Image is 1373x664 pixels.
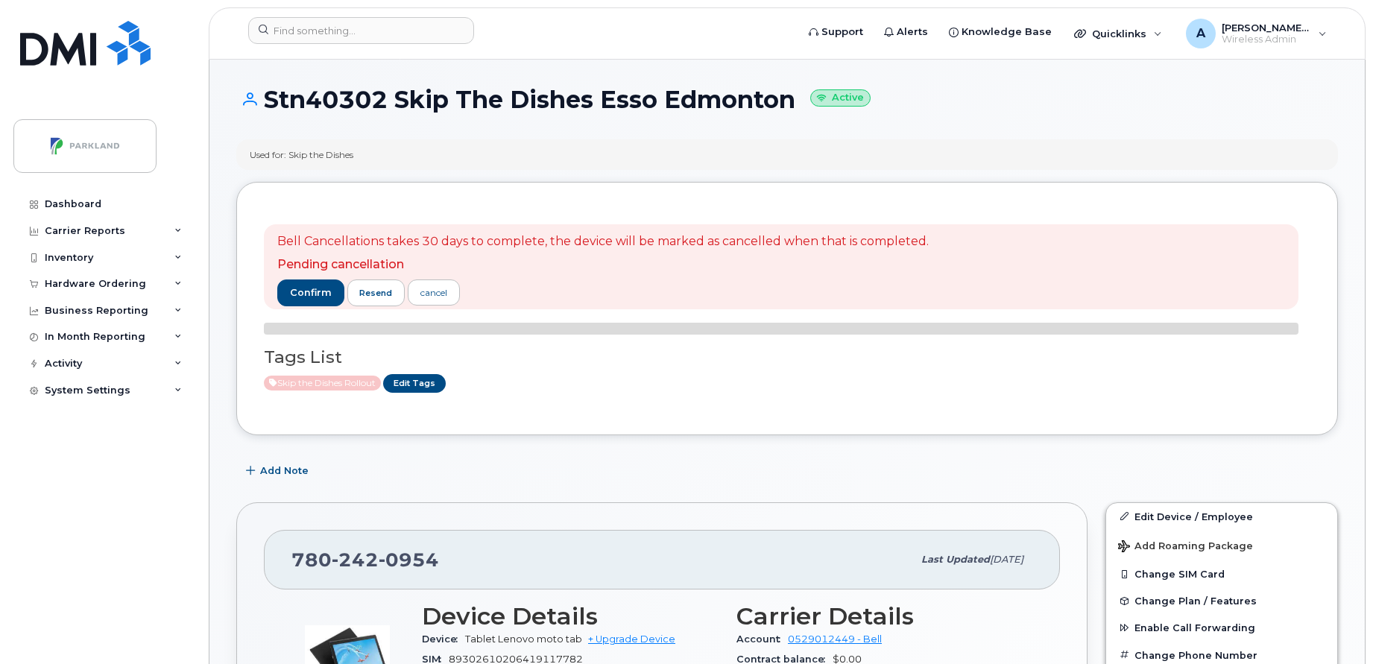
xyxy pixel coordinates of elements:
span: resend [359,287,392,299]
h3: Carrier Details [736,603,1033,630]
span: confirm [290,286,332,300]
div: cancel [420,286,447,300]
a: 0529012449 - Bell [788,633,882,645]
span: 0954 [379,548,439,571]
h3: Device Details [422,603,719,630]
span: Tablet Lenovo moto tab [465,633,582,645]
span: Device [422,633,465,645]
span: 780 [291,548,439,571]
span: Add Note [260,464,309,478]
span: [DATE] [990,554,1023,565]
button: Change Plan / Features [1106,587,1337,614]
span: 242 [332,548,379,571]
span: Enable Call Forwarding [1134,622,1255,633]
h3: Tags List [264,348,1310,367]
span: Account [736,633,788,645]
button: Add Note [236,458,321,484]
div: Used for: Skip the Dishes [250,148,353,161]
span: Last updated [921,554,990,565]
button: Change SIM Card [1106,560,1337,587]
button: confirm [277,279,344,306]
p: Pending cancellation [277,256,929,273]
a: + Upgrade Device [588,633,675,645]
small: Active [810,89,871,107]
button: Enable Call Forwarding [1106,614,1337,641]
a: Edit Tags [383,374,446,393]
button: Add Roaming Package [1106,530,1337,560]
p: Bell Cancellations takes 30 days to complete, the device will be marked as cancelled when that is... [277,233,929,250]
span: Active [264,376,381,391]
span: Add Roaming Package [1118,540,1253,554]
button: resend [347,279,405,306]
a: Edit Device / Employee [1106,503,1337,530]
span: Change Plan / Features [1134,595,1257,607]
h1: Stn40302 Skip The Dishes Esso Edmonton [236,86,1338,113]
a: cancel [408,279,460,306]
